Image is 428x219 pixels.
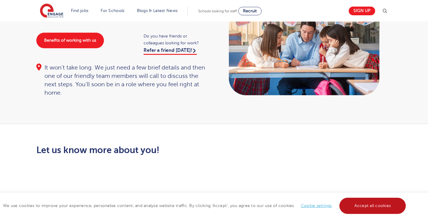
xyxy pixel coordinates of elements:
[339,198,406,214] a: Accept all cookies
[36,33,104,48] a: Benefits of working with us
[3,203,407,208] span: We use cookies to improve your experience, personalise content, and analyse website traffic. By c...
[144,48,197,55] a: Refer a friend [DATE]!
[349,7,375,15] a: Sign up
[137,8,178,13] a: Blogs & Latest News
[198,9,237,13] span: Schools looking for staff
[101,8,124,13] a: For Schools
[36,145,270,155] h2: Let us know more about you!
[238,7,262,15] a: Recruit
[144,33,208,46] span: Do you have friends or colleagues looking for work?
[301,203,332,208] a: Cookie settings
[36,64,208,97] div: It won’t take long. We just need a few brief details and then one of our friendly team members wi...
[71,8,89,13] a: Find jobs
[40,4,63,19] img: Engage Education
[243,9,257,13] span: Recruit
